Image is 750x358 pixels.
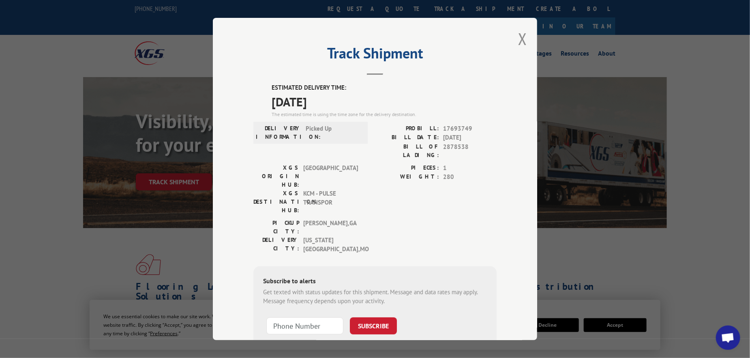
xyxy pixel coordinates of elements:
[253,189,299,215] label: XGS DESTINATION HUB:
[253,164,299,189] label: XGS ORIGIN HUB:
[263,288,487,306] div: Get texted with status updates for this shipment. Message and data rates may apply. Message frequ...
[443,173,497,182] span: 280
[306,124,360,141] span: Picked Up
[256,124,302,141] label: DELIVERY INFORMATION:
[375,133,439,142] label: BILL DATE:
[272,93,497,111] span: [DATE]
[266,317,343,334] input: Phone Number
[253,47,497,63] h2: Track Shipment
[518,28,527,50] button: Close modal
[263,340,277,347] strong: Note:
[303,236,358,254] span: [US_STATE][GEOGRAPHIC_DATA] , MO
[253,236,299,254] label: DELIVERY CITY:
[443,164,497,173] span: 1
[350,317,397,334] button: SUBSCRIBE
[375,164,439,173] label: PIECES:
[272,111,497,118] div: The estimated time is using the time zone for the delivery destination.
[443,124,497,134] span: 17693749
[375,173,439,182] label: WEIGHT:
[443,142,497,160] span: 2878538
[303,164,358,189] span: [GEOGRAPHIC_DATA]
[303,189,358,215] span: KCM - PULSE TRANSPOR
[303,219,358,236] span: [PERSON_NAME] , GA
[263,276,487,288] div: Subscribe to alerts
[272,83,497,93] label: ESTIMATED DELIVERY TIME:
[443,133,497,142] span: [DATE]
[716,326,740,350] div: Open chat
[375,142,439,160] label: BILL OF LADING:
[253,219,299,236] label: PICKUP CITY:
[375,124,439,134] label: PROBILL:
